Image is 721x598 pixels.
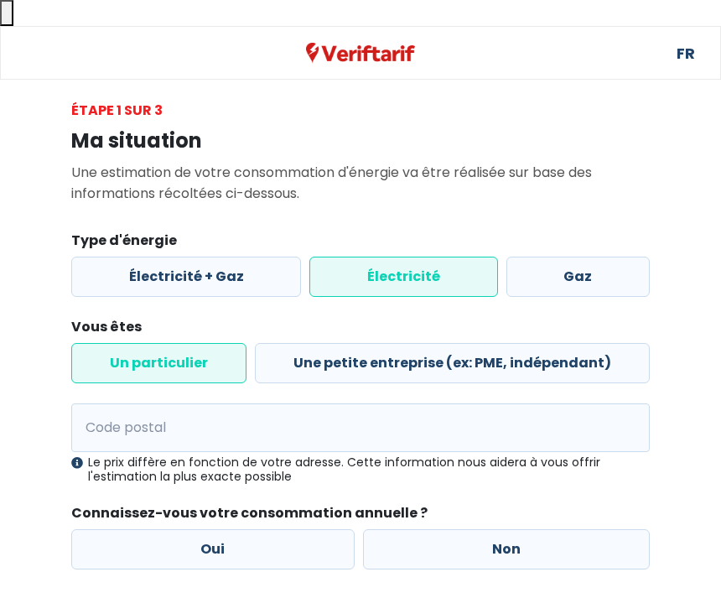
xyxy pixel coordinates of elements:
[363,529,651,569] label: Non
[71,257,301,297] label: Électricité + Gaz
[71,129,650,153] h1: Ma situation
[71,100,650,121] div: Étape 1 sur 3
[309,257,497,297] label: Électricité
[71,529,355,569] label: Oui
[306,43,416,64] img: Veriftarif logo
[506,257,650,297] label: Gaz
[71,455,650,484] div: Le prix diffère en fonction de votre adresse. Cette information nous aidera à vous offrir l'estim...
[71,162,650,204] p: Une estimation de votre consommation d'énergie va être réalisée sur base des informations récolté...
[71,317,650,343] legend: Vous êtes
[71,403,650,452] input: 1000
[677,27,693,79] a: FR
[71,503,650,529] legend: Connaissez-vous votre consommation annuelle ?
[255,343,650,383] label: Une petite entreprise (ex: PME, indépendant)
[71,343,246,383] label: Un particulier
[71,231,650,257] legend: Type d'énergie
